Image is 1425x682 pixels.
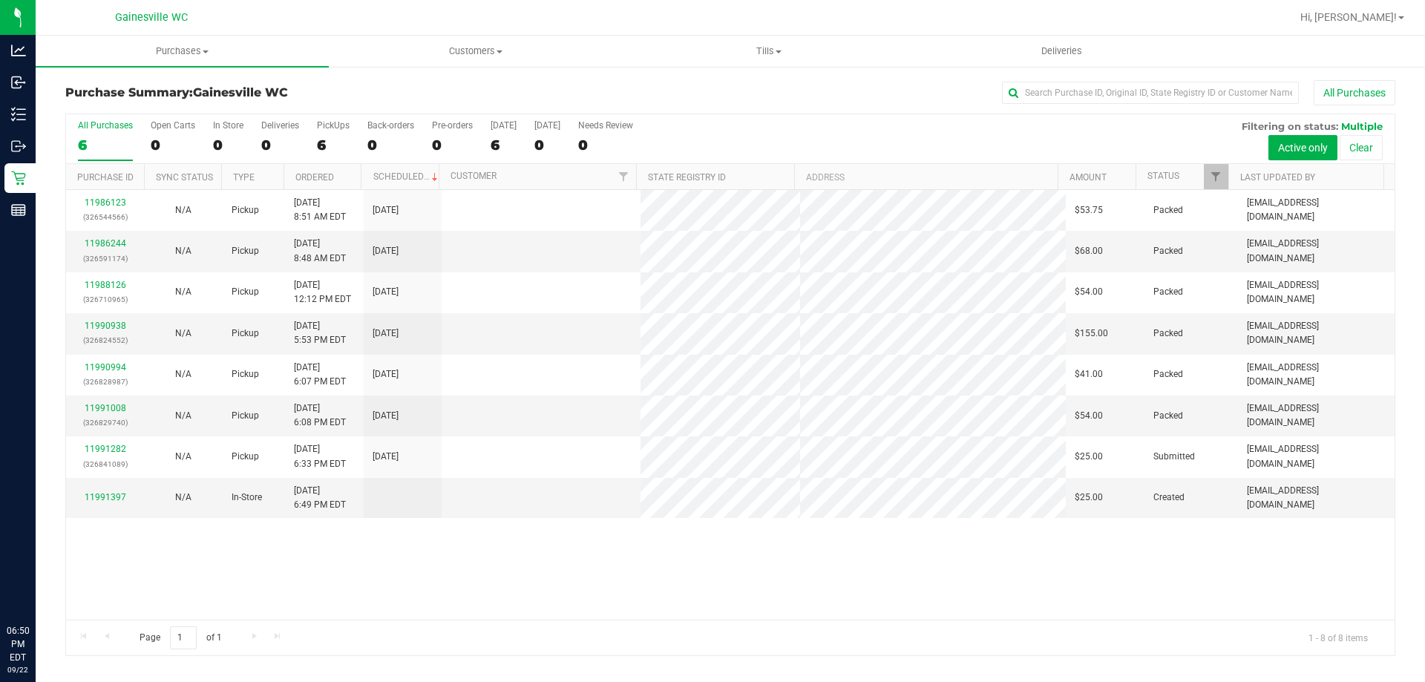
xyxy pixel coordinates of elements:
a: Customer [451,171,497,181]
span: [DATE] [373,409,399,423]
span: Not Applicable [175,369,191,379]
div: Needs Review [578,120,633,131]
span: Submitted [1153,450,1195,464]
button: N/A [175,285,191,299]
a: Deliveries [915,36,1208,67]
div: Deliveries [261,120,299,131]
span: [EMAIL_ADDRESS][DOMAIN_NAME] [1247,484,1386,512]
span: Gainesville WC [193,85,288,99]
inline-svg: Retail [11,171,26,186]
span: $155.00 [1075,327,1108,341]
inline-svg: Analytics [11,43,26,58]
span: Deliveries [1021,45,1102,58]
div: 0 [151,137,195,154]
span: Hi, [PERSON_NAME]! [1300,11,1397,23]
p: (326710965) [75,292,135,306]
span: Filtering on status: [1242,120,1338,132]
span: [EMAIL_ADDRESS][DOMAIN_NAME] [1247,319,1386,347]
span: $25.00 [1075,450,1103,464]
div: Pre-orders [432,120,473,131]
span: Packed [1153,367,1183,381]
span: [EMAIL_ADDRESS][DOMAIN_NAME] [1247,237,1386,265]
div: 0 [261,137,299,154]
p: 06:50 PM EDT [7,624,29,664]
a: 11990938 [85,321,126,331]
div: 6 [317,137,350,154]
button: Clear [1340,135,1383,160]
span: Not Applicable [175,410,191,421]
a: Status [1147,171,1179,181]
button: N/A [175,367,191,381]
iframe: Resource center [15,563,59,608]
inline-svg: Inventory [11,107,26,122]
span: Gainesville WC [115,11,188,24]
span: Packed [1153,327,1183,341]
a: 11986123 [85,197,126,208]
button: N/A [175,244,191,258]
span: [DATE] [373,367,399,381]
div: 6 [78,137,133,154]
span: Pickup [232,244,259,258]
span: [DATE] [373,203,399,217]
div: All Purchases [78,120,133,131]
span: $53.75 [1075,203,1103,217]
span: [DATE] 5:53 PM EDT [294,319,346,347]
a: State Registry ID [648,172,726,183]
span: [DATE] [373,285,399,299]
span: Page of 1 [127,626,234,649]
span: Not Applicable [175,492,191,502]
a: Filter [612,164,636,189]
button: Active only [1268,135,1337,160]
a: 11990994 [85,362,126,373]
span: Not Applicable [175,246,191,256]
span: [DATE] [373,244,399,258]
span: [EMAIL_ADDRESS][DOMAIN_NAME] [1247,401,1386,430]
div: 6 [491,137,517,154]
span: [DATE] [373,450,399,464]
span: Purchases [36,45,329,58]
span: $41.00 [1075,367,1103,381]
span: [DATE] 6:08 PM EDT [294,401,346,430]
span: [DATE] 6:07 PM EDT [294,361,346,389]
div: 0 [213,137,243,154]
p: (326591174) [75,252,135,266]
a: 11988126 [85,280,126,290]
span: In-Store [232,491,262,505]
a: Amount [1069,172,1107,183]
div: 0 [367,137,414,154]
span: Packed [1153,244,1183,258]
a: Last Updated By [1240,172,1315,183]
span: Packed [1153,285,1183,299]
button: N/A [175,409,191,423]
inline-svg: Reports [11,203,26,217]
div: 0 [578,137,633,154]
span: Customers [330,45,621,58]
a: 11991008 [85,403,126,413]
p: (326829740) [75,416,135,430]
span: Pickup [232,367,259,381]
a: Scheduled [373,171,441,182]
button: N/A [175,327,191,341]
iframe: Resource center unread badge [44,561,62,579]
span: Multiple [1341,120,1383,132]
div: 0 [432,137,473,154]
input: 1 [170,626,197,649]
a: Ordered [295,172,334,183]
div: PickUps [317,120,350,131]
span: [EMAIL_ADDRESS][DOMAIN_NAME] [1247,361,1386,389]
span: Packed [1153,203,1183,217]
span: [DATE] 6:49 PM EDT [294,484,346,512]
span: [EMAIL_ADDRESS][DOMAIN_NAME] [1247,196,1386,224]
span: $54.00 [1075,409,1103,423]
button: N/A [175,450,191,464]
h3: Purchase Summary: [65,86,508,99]
p: (326544566) [75,210,135,224]
th: Address [794,164,1058,190]
a: Purchase ID [77,172,134,183]
a: Filter [1204,164,1228,189]
inline-svg: Outbound [11,139,26,154]
a: Tills [622,36,915,67]
span: [DATE] 12:12 PM EDT [294,278,351,306]
div: Open Carts [151,120,195,131]
span: Pickup [232,409,259,423]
